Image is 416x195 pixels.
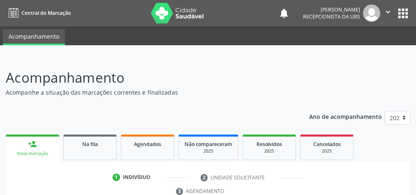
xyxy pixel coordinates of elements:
p: Acompanhe a situação das marcações correntes e finalizadas [6,88,289,97]
span: Central de Marcação [21,9,71,16]
button: apps [396,6,410,21]
div: Nova marcação [12,151,53,157]
p: Acompanhamento [6,67,289,88]
span: Cancelados [313,141,341,148]
a: Acompanhamento [3,29,65,45]
span: Na fila [82,141,98,148]
img: img [363,5,380,22]
button: notifications [278,7,290,19]
div: 2025 [249,148,290,154]
div: 2025 [306,148,347,154]
span: Resolvidos [257,141,282,148]
div: 2025 [185,148,232,154]
div: 1 [113,174,120,181]
div: [PERSON_NAME] [303,6,360,13]
span: Agendados [134,141,161,148]
div: person_add [28,139,37,149]
span: Não compareceram [185,141,232,148]
div: Indivíduo [123,174,150,181]
button:  [380,5,396,22]
i:  [384,7,393,16]
span: Recepcionista da UBS [303,13,360,20]
p: Ano de acompanhamento [309,111,382,121]
a: Central de Marcação [6,6,71,20]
